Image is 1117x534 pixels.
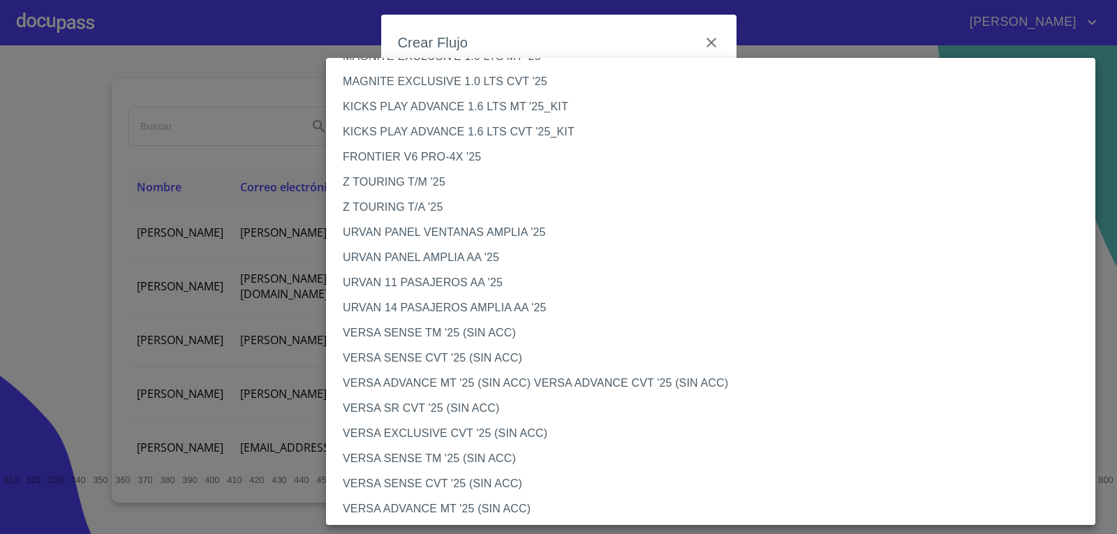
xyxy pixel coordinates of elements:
[326,421,1106,446] li: VERSA EXCLUSIVE CVT '25 (SIN ACC)
[326,446,1106,471] li: VERSA SENSE TM '25 (SIN ACC)
[326,119,1106,144] li: KICKS PLAY ADVANCE 1.6 LTS CVT '25_KIT
[326,144,1106,170] li: FRONTIER V6 PRO-4X '25
[326,270,1106,295] li: URVAN 11 PASAJEROS AA '25
[326,496,1106,521] li: VERSA ADVANCE MT '25 (SIN ACC)
[326,170,1106,195] li: Z TOURING T/M '25
[326,346,1106,371] li: VERSA SENSE CVT '25 (SIN ACC)
[326,94,1106,119] li: KICKS PLAY ADVANCE 1.6 LTS MT '25_KIT
[326,220,1106,245] li: URVAN PANEL VENTANAS AMPLIA '25
[326,245,1106,270] li: URVAN PANEL AMPLIA AA '25
[326,371,1106,396] li: VERSA ADVANCE MT '25 (SIN ACC) VERSA ADVANCE CVT '25 (SIN ACC)
[326,396,1106,421] li: VERSA SR CVT '25 (SIN ACC)
[326,471,1106,496] li: VERSA SENSE CVT '25 (SIN ACC)
[326,320,1106,346] li: VERSA SENSE TM '25 (SIN ACC)
[326,195,1106,220] li: Z TOURING T/A '25
[326,295,1106,320] li: URVAN 14 PASAJEROS AMPLIA AA '25
[326,69,1106,94] li: MAGNITE EXCLUSIVE 1.0 LTS CVT '25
